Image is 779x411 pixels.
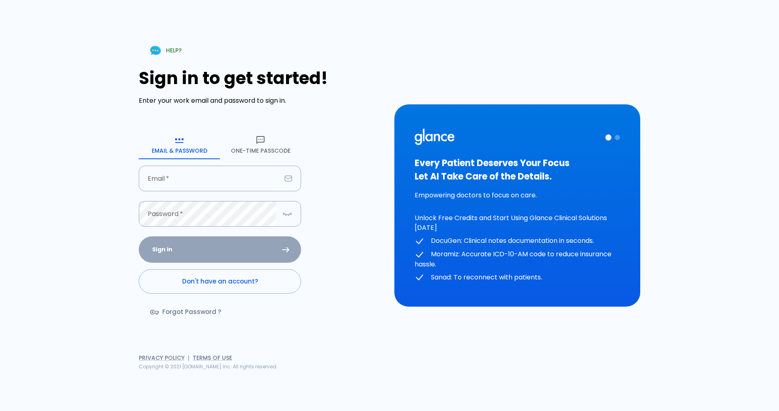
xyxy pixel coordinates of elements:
p: Sanad: To reconnect with patients. [415,273,620,283]
a: HELP? [139,40,192,61]
a: Forgot Password ? [139,300,234,324]
p: Empowering doctors to focus on care. [415,190,620,200]
button: One-Time Passcode [220,130,301,159]
p: Enter your work email and password to sign in. [139,96,385,106]
h1: Sign in to get started! [139,68,385,88]
span: Copyright © 2021 [DOMAIN_NAME] Inc. All rights reserved. [139,363,278,370]
p: Unlock Free Credits and Start Using Glance Clinical Solutions [DATE] [415,213,620,233]
span: | [188,354,189,362]
img: Chat Support [148,43,163,58]
input: dr.ahmed@clinic.com [139,166,281,191]
p: DocuGen: Clinical notes documentation in seconds. [415,236,620,246]
h3: Every Patient Deserves Your Focus Let AI Take Care of the Details. [415,156,620,183]
a: Privacy Policy [139,354,185,362]
button: Email & Password [139,130,220,159]
a: Don't have an account? [139,269,301,294]
p: Moramiz: Accurate ICD-10-AM code to reduce insurance hassle. [415,249,620,269]
a: Terms of Use [193,354,232,362]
